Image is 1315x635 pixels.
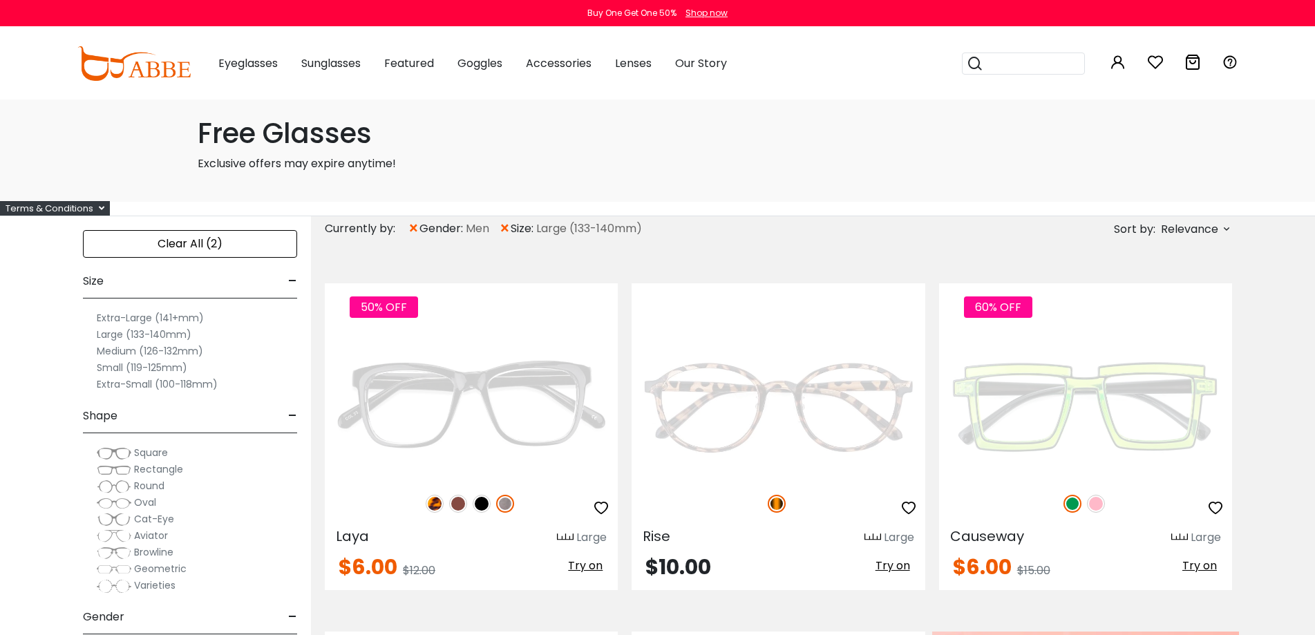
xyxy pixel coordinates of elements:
img: Browline.png [97,546,131,560]
span: Causeway [950,527,1024,546]
img: size ruler [864,533,881,543]
span: - [288,399,297,433]
span: - [288,265,297,298]
span: Men [466,220,489,237]
img: Gun [496,495,514,513]
span: Shape [83,399,117,433]
span: Round [134,479,164,493]
img: Square.png [97,446,131,460]
div: Large [576,529,607,546]
div: Buy One Get One 50% [587,7,677,19]
img: Green Causeway - Plastic ,Universal Bridge Fit [939,333,1232,480]
label: Large (133-140mm) [97,326,191,343]
span: Rise [643,527,670,546]
span: Square [134,446,168,459]
button: Try on [871,557,914,575]
span: Browline [134,545,173,559]
img: abbeglasses.com [77,46,191,81]
label: Medium (126-132mm) [97,343,203,359]
span: Try on [568,558,603,574]
img: Round.png [97,480,131,493]
div: Shop now [685,7,728,19]
img: Rectangle.png [97,463,131,477]
span: size: [511,220,536,237]
span: $15.00 [1017,562,1050,578]
span: × [499,216,511,241]
span: Our Story [675,55,727,71]
span: $6.00 [339,552,397,582]
img: Cat-Eye.png [97,513,131,527]
img: Green [1063,495,1081,513]
img: Varieties.png [97,579,131,594]
img: Tortoise [768,495,786,513]
span: Try on [1182,558,1217,574]
div: Large [1191,529,1221,546]
span: Gender [83,600,124,634]
img: Black [473,495,491,513]
span: $12.00 [403,562,435,578]
div: Currently by: [325,216,408,241]
span: Eyeglasses [218,55,278,71]
span: Geometric [134,562,187,576]
span: Relevance [1161,217,1218,242]
img: size ruler [1171,533,1188,543]
span: Rectangle [134,462,183,476]
span: Size [83,265,104,298]
img: Gun Laya - Plastic ,Universal Bridge Fit [325,333,618,480]
span: Varieties [134,578,176,592]
span: Sort by: [1114,221,1155,237]
button: Try on [1178,557,1221,575]
img: Oval.png [97,496,131,510]
span: Sunglasses [301,55,361,71]
span: 60% OFF [964,296,1032,318]
span: Lenses [615,55,652,71]
span: 50% OFF [350,296,418,318]
span: Featured [384,55,434,71]
img: Pink [1087,495,1105,513]
span: Oval [134,495,156,509]
label: Extra-Large (141+mm) [97,310,204,326]
label: Extra-Small (100-118mm) [97,376,218,392]
span: Goggles [457,55,502,71]
div: Clear All (2) [83,230,297,258]
img: Brown [449,495,467,513]
span: × [408,216,419,241]
h1: Free Glasses [198,117,1118,150]
img: size ruler [557,533,574,543]
span: Aviator [134,529,168,542]
span: - [288,600,297,634]
img: Geometric.png [97,562,131,576]
span: $10.00 [645,552,711,582]
span: Accessories [526,55,592,71]
button: Try on [564,557,607,575]
span: Cat-Eye [134,512,174,526]
span: gender: [419,220,466,237]
span: Laya [336,527,369,546]
p: Exclusive offers may expire anytime! [198,155,1118,172]
a: Shop now [679,7,728,19]
img: Leopard [426,495,444,513]
span: Large (133-140mm) [536,220,642,237]
div: Large [884,529,914,546]
img: Aviator.png [97,529,131,543]
img: Tortoise Rise - Plastic ,Adjust Nose Pads [632,333,925,480]
span: $6.00 [953,552,1012,582]
label: Small (119-125mm) [97,359,187,376]
span: Try on [876,558,910,574]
